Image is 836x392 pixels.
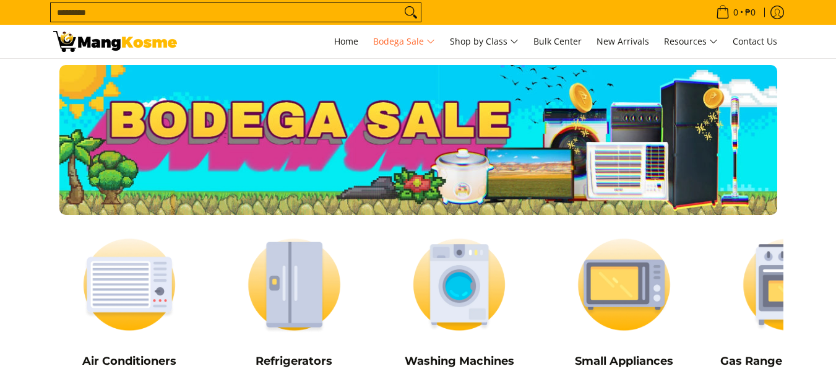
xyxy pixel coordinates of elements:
span: 0 [731,8,740,17]
span: • [712,6,759,19]
h5: Washing Machines [383,354,536,368]
span: Home [334,35,358,47]
span: New Arrivals [597,35,649,47]
img: Small Appliances [548,227,700,342]
a: Refrigerators Refrigerators [218,227,371,377]
button: Search [401,3,421,22]
nav: Main Menu [189,25,783,58]
a: New Arrivals [590,25,655,58]
img: Washing Machines [383,227,536,342]
img: Refrigerators [218,227,371,342]
a: Air Conditioners Air Conditioners [53,227,206,377]
span: Bulk Center [533,35,582,47]
a: Small Appliances Small Appliances [548,227,700,377]
a: Bulk Center [527,25,588,58]
a: Bodega Sale [367,25,441,58]
a: Resources [658,25,724,58]
a: Contact Us [726,25,783,58]
span: Shop by Class [450,34,519,50]
a: Washing Machines Washing Machines [383,227,536,377]
span: Contact Us [733,35,777,47]
img: Bodega Sale l Mang Kosme: Cost-Efficient &amp; Quality Home Appliances [53,31,177,52]
span: Resources [664,34,718,50]
span: Bodega Sale [373,34,435,50]
span: ₱0 [743,8,757,17]
h5: Small Appliances [548,354,700,368]
h5: Air Conditioners [53,354,206,368]
a: Shop by Class [444,25,525,58]
img: Air Conditioners [53,227,206,342]
a: Home [328,25,364,58]
h5: Refrigerators [218,354,371,368]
